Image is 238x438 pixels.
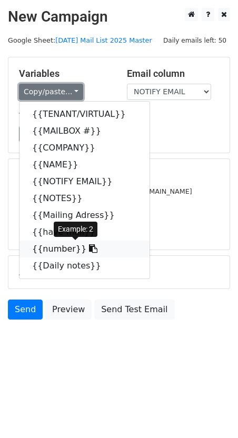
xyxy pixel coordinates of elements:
a: {{NAME}} [19,156,150,173]
a: {{Daily notes}} [19,257,150,274]
a: Send [8,300,43,320]
a: {{COMPANY}} [19,140,150,156]
iframe: Chat Widget [185,387,238,438]
h5: Email column [127,68,219,79]
h5: Variables [19,68,111,79]
span: Daily emails left: 50 [160,35,230,46]
a: Send Test Email [94,300,174,320]
a: {{TENANT/VIRTUAL}} [19,106,150,123]
a: {{Mailing Adress}} [19,207,150,224]
a: Daily emails left: 50 [160,36,230,44]
a: Preview [45,300,92,320]
a: {{MAILBOX #}} [19,123,150,140]
a: {{number}} [19,241,150,257]
a: {{NOTIFY EMAIL}} [19,173,150,190]
small: [PERSON_NAME][EMAIL_ADDRESS][DOMAIN_NAME] [19,187,192,195]
a: Copy/paste... [19,84,83,100]
div: Example: 2 [54,222,97,237]
small: Google Sheet: [8,36,152,44]
a: {{have mail}} [19,224,150,241]
a: [DATE] Mail List 2025 Master [55,36,152,44]
a: {{NOTES}} [19,190,150,207]
h2: New Campaign [8,8,230,26]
